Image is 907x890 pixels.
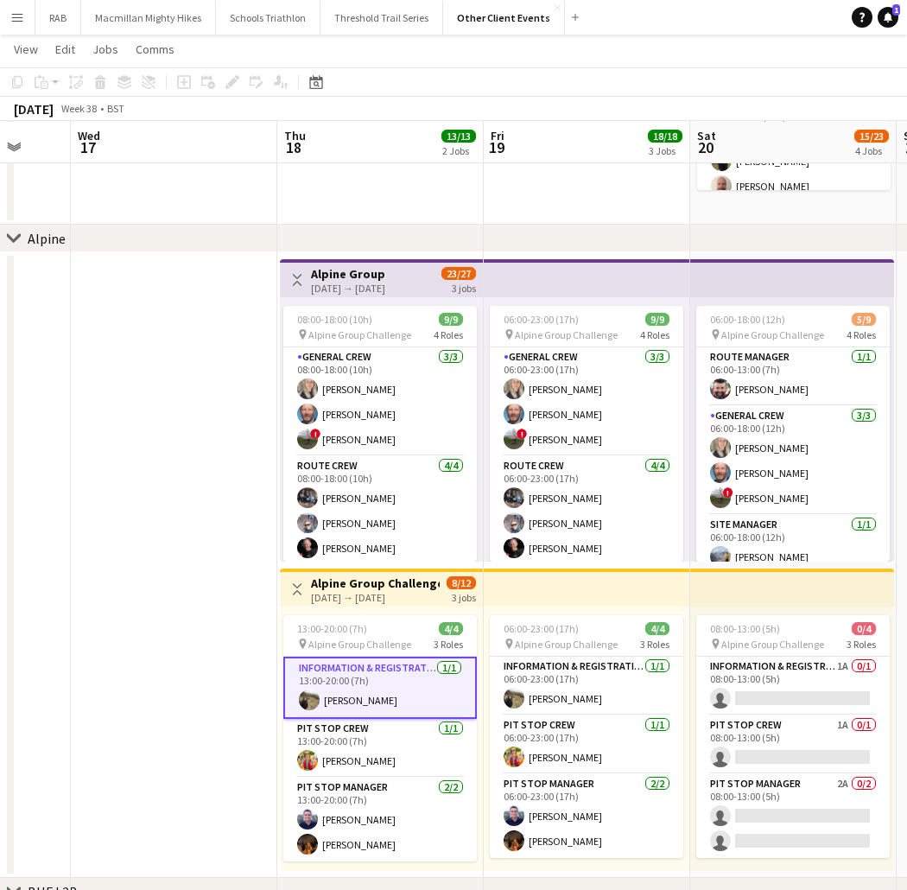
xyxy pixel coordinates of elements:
span: 17 [75,137,100,157]
span: 1 [892,4,900,16]
span: 08:00-18:00 (10h) [297,313,372,326]
div: 2 Jobs [442,144,475,157]
span: Fri [491,128,504,143]
span: 18/18 [648,130,682,143]
span: 06:00-23:00 (17h) [504,313,579,326]
app-card-role: Information & registration crew1A0/108:00-13:00 (5h) [696,657,890,715]
span: 8/12 [447,576,476,589]
app-card-role: General Crew3/308:00-18:00 (10h)[PERSON_NAME][PERSON_NAME]![PERSON_NAME] [283,347,477,456]
span: Alpine Group Challenge [515,638,618,651]
span: 3 Roles [640,638,669,651]
app-card-role: General Crew3/306:00-18:00 (12h)[PERSON_NAME][PERSON_NAME]![PERSON_NAME] [696,406,890,515]
span: 3 Roles [847,638,876,651]
span: 23/27 [441,267,476,280]
span: Alpine Group Challenge [721,328,824,341]
span: 4/4 [439,622,463,635]
div: [DATE] → [DATE] [311,282,385,295]
app-job-card: 06:00-23:00 (17h)9/9 Alpine Group Challenge4 RolesGeneral Crew3/306:00-23:00 (17h)[PERSON_NAME][P... [490,306,683,562]
span: Thu [284,128,306,143]
span: 9/9 [439,313,463,326]
div: 3 Jobs [649,144,682,157]
div: BST [107,102,124,115]
span: 08:00-13:00 (5h) [710,622,780,635]
button: Threshold Trail Series [320,1,443,35]
div: 4 Jobs [855,144,888,157]
span: ! [310,429,320,439]
span: 3 Roles [434,638,463,651]
a: Edit [48,38,82,60]
button: Macmillan Mighty Hikes [81,1,216,35]
span: 20 [695,137,716,157]
span: 9/9 [645,313,669,326]
div: [DATE] [14,100,54,118]
app-job-card: 13:00-20:00 (7h)4/4 Alpine Group Challenge3 RolesInformation & registration crew1/113:00-20:00 (7... [283,615,477,861]
span: Wed [78,128,100,143]
span: Sat [697,128,716,143]
span: ! [723,487,733,498]
app-card-role: Pit Stop Manager2A0/208:00-13:00 (5h) [696,774,890,858]
app-card-role: Pit Stop Crew1/106:00-23:00 (17h)[PERSON_NAME] [490,715,683,774]
div: Alpine [28,230,66,247]
span: 5/9 [852,313,876,326]
span: 15/23 [854,130,889,143]
a: View [7,38,45,60]
app-card-role: Route Crew4/408:00-18:00 (10h)[PERSON_NAME][PERSON_NAME][PERSON_NAME] [283,456,477,590]
span: 13:00-20:00 (7h) [297,622,367,635]
span: 06:00-23:00 (17h) [504,622,579,635]
span: View [14,41,38,57]
span: Jobs [92,41,118,57]
h3: Alpine Group [311,266,385,282]
button: Other Client Events [443,1,565,35]
app-job-card: 06:00-23:00 (17h)4/4 Alpine Group Challenge3 RolesInformation & registration crew1/106:00-23:00 (... [490,615,683,858]
app-card-role: Information & registration crew1/113:00-20:00 (7h)[PERSON_NAME] [283,657,477,719]
app-card-role: Site Manager1/106:00-18:00 (12h)[PERSON_NAME] [696,515,890,574]
app-job-card: 06:00-18:00 (12h)5/9 Alpine Group Challenge4 RolesRoute Manager1/106:00-13:00 (7h)[PERSON_NAME]Ge... [696,306,890,562]
div: 3 jobs [452,280,476,295]
span: Edit [55,41,75,57]
span: 19 [488,137,504,157]
app-card-role: General Crew3/306:00-23:00 (17h)[PERSON_NAME][PERSON_NAME]![PERSON_NAME] [490,347,683,456]
app-card-role: Pit Stop Manager2/206:00-23:00 (17h)[PERSON_NAME][PERSON_NAME] [490,774,683,858]
span: 4 Roles [640,328,669,341]
span: 4/4 [645,622,669,635]
app-card-role: Route Manager1/106:00-13:00 (7h)[PERSON_NAME] [696,347,890,406]
a: Comms [129,38,181,60]
span: ! [517,429,527,439]
app-card-role: Pit Stop Crew1A0/108:00-13:00 (5h) [696,715,890,774]
app-job-card: 08:00-13:00 (5h)0/4 Alpine Group Challenge3 RolesInformation & registration crew1A0/108:00-13:00 ... [696,615,890,858]
h3: Alpine Group Challenge [311,575,440,591]
app-card-role: Pit Stop Crew1/113:00-20:00 (7h)[PERSON_NAME] [283,719,477,778]
span: Week 38 [57,102,100,115]
span: Alpine Group Challenge [308,638,411,651]
span: 4 Roles [847,328,876,341]
span: 18 [282,137,306,157]
app-job-card: 08:00-18:00 (10h)9/9 Alpine Group Challenge4 RolesGeneral Crew3/308:00-18:00 (10h)[PERSON_NAME][P... [283,306,477,562]
span: Alpine Group Challenge [308,328,411,341]
app-card-role: Route Crew4/406:00-23:00 (17h)[PERSON_NAME][PERSON_NAME][PERSON_NAME] [490,456,683,590]
app-card-role: Pit Stop Manager2/213:00-20:00 (7h)[PERSON_NAME][PERSON_NAME] [283,778,477,861]
app-card-role: Information & registration crew1/106:00-23:00 (17h)[PERSON_NAME] [490,657,683,715]
span: Alpine Group Challenge [515,328,618,341]
div: 3 jobs [452,589,476,604]
button: RAB [35,1,81,35]
a: 1 [878,7,898,28]
span: Comms [136,41,174,57]
span: 13/13 [441,130,476,143]
span: 0/4 [852,622,876,635]
div: [DATE] → [DATE] [311,591,440,604]
span: 06:00-18:00 (12h) [710,313,785,326]
span: 4 Roles [434,328,463,341]
span: Alpine Group Challenge [721,638,824,651]
a: Jobs [86,38,125,60]
button: Schools Triathlon [216,1,320,35]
